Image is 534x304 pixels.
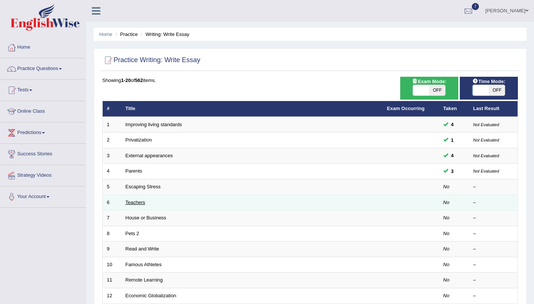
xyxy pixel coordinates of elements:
[103,101,121,117] th: #
[472,3,479,10] span: 7
[126,277,163,283] a: Remote Learning
[0,144,86,162] a: Success Stories
[473,261,514,268] div: –
[103,273,121,288] td: 11
[443,262,450,267] em: No
[121,101,383,117] th: Title
[139,31,189,38] li: Writing: Write Essay
[387,106,425,111] a: Exam Occurring
[99,31,112,37] a: Home
[126,293,177,298] a: Economic Globalization
[448,136,457,144] span: You can still take this question
[469,101,518,117] th: Last Result
[473,230,514,237] div: –
[102,55,200,66] h2: Practice Writing: Write Essay
[126,137,152,143] a: Privatization
[473,169,499,173] small: Not Evaluated
[443,277,450,283] em: No
[443,293,450,298] em: No
[0,80,86,98] a: Tests
[103,179,121,195] td: 5
[448,152,457,159] span: You can still take this question
[0,186,86,205] a: Your Account
[0,58,86,77] a: Practice Questions
[103,288,121,304] td: 12
[0,37,86,56] a: Home
[126,168,142,174] a: Parents
[439,101,469,117] th: Taken
[103,164,121,179] td: 4
[126,153,173,158] a: External appearances
[473,246,514,253] div: –
[126,122,182,127] a: Improving living standards
[126,215,166,221] a: House or Business
[126,246,159,252] a: Read and Write
[103,257,121,273] td: 10
[443,231,450,236] em: No
[135,77,143,83] b: 562
[103,117,121,133] td: 1
[121,77,131,83] b: 1-20
[114,31,138,38] li: Practice
[489,85,505,95] span: OFF
[103,226,121,241] td: 8
[473,122,499,127] small: Not Evaluated
[0,122,86,141] a: Predictions
[103,133,121,148] td: 2
[469,77,508,85] span: Time Mode:
[103,210,121,226] td: 7
[443,246,450,252] em: No
[443,184,450,189] em: No
[473,138,499,142] small: Not Evaluated
[473,215,514,222] div: –
[448,121,457,128] span: You can still take this question
[126,231,139,236] a: Pets 2
[429,85,445,95] span: OFF
[103,195,121,210] td: 6
[443,215,450,221] em: No
[102,77,518,84] div: Showing of items.
[126,200,145,205] a: Teachers
[409,77,449,85] span: Exam Mode:
[0,101,86,120] a: Online Class
[400,77,458,100] div: Show exams occurring in exams
[103,241,121,257] td: 9
[126,184,161,189] a: Escaping Stress
[473,183,514,191] div: –
[126,262,162,267] a: Famous Athletes
[473,199,514,206] div: –
[473,292,514,300] div: –
[103,148,121,164] td: 3
[0,165,86,184] a: Strategy Videos
[443,200,450,205] em: No
[448,167,457,175] span: You can still take this question
[473,153,499,158] small: Not Evaluated
[473,277,514,284] div: –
